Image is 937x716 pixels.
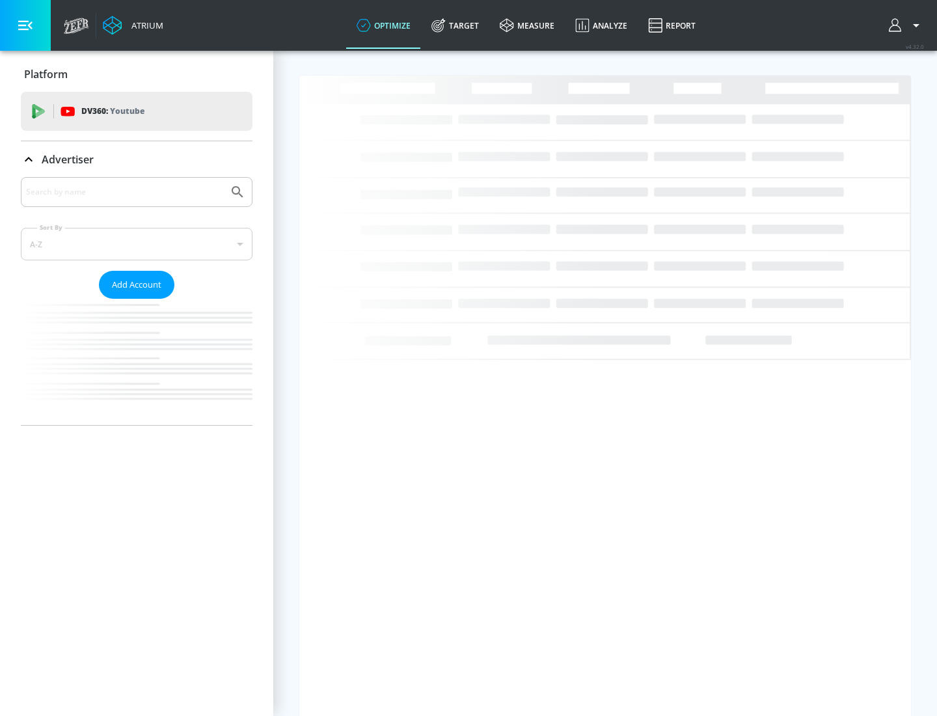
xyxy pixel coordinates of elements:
[112,277,161,292] span: Add Account
[638,2,706,49] a: Report
[21,177,252,425] div: Advertiser
[99,271,174,299] button: Add Account
[126,20,163,31] div: Atrium
[421,2,489,49] a: Target
[42,152,94,167] p: Advertiser
[21,299,252,425] nav: list of Advertiser
[906,43,924,50] span: v 4.32.0
[21,56,252,92] div: Platform
[21,92,252,131] div: DV360: Youtube
[565,2,638,49] a: Analyze
[81,104,144,118] p: DV360:
[346,2,421,49] a: optimize
[26,184,223,200] input: Search by name
[21,228,252,260] div: A-Z
[489,2,565,49] a: measure
[103,16,163,35] a: Atrium
[110,104,144,118] p: Youtube
[37,223,65,232] label: Sort By
[21,141,252,178] div: Advertiser
[24,67,68,81] p: Platform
